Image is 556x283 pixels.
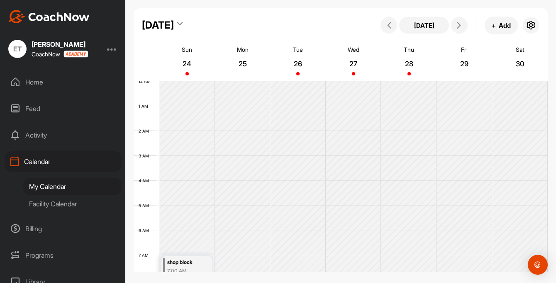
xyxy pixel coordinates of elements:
img: CoachNow acadmey [63,51,88,58]
div: Activity [5,125,122,145]
div: 2 AM [134,128,157,133]
a: August 25, 2025 [215,43,271,81]
p: 24 [180,60,195,68]
a: August 30, 2025 [492,43,548,81]
div: 7:00 AM [167,267,205,275]
p: 28 [402,60,417,68]
p: 27 [346,60,361,68]
p: Wed [348,46,359,53]
div: Billing [5,218,122,239]
div: 12 AM [134,79,159,84]
a: August 28, 2025 [381,43,437,81]
div: Home [5,72,122,92]
p: Sun [182,46,192,53]
div: Programs [5,245,122,266]
p: Tue [293,46,303,53]
p: Thu [404,46,414,53]
p: 30 [512,60,527,68]
div: My Calendar [23,178,122,195]
p: 26 [290,60,305,68]
div: Calendar [5,151,122,172]
p: Sat [516,46,524,53]
div: 5 AM [134,203,157,208]
a: August 29, 2025 [437,43,493,81]
div: ET [8,40,27,58]
div: CoachNow [32,51,88,58]
span: + [492,21,496,30]
p: Fri [461,46,468,53]
button: +Add [485,17,518,34]
button: [DATE] [399,17,449,34]
p: 29 [457,60,472,68]
div: 4 AM [134,178,157,183]
a: August 27, 2025 [326,43,381,81]
div: [PERSON_NAME] [32,41,88,48]
div: shop block [167,258,205,267]
div: 7 AM [134,253,157,258]
div: [DATE] [142,18,174,33]
p: Mon [237,46,249,53]
img: CoachNow [8,10,90,23]
a: August 26, 2025 [270,43,326,81]
div: 1 AM [134,104,156,109]
div: 3 AM [134,153,157,158]
div: 6 AM [134,228,157,233]
a: August 24, 2025 [159,43,215,81]
p: 25 [235,60,250,68]
div: Facility Calendar [23,195,122,213]
div: Open Intercom Messenger [528,255,548,275]
div: Feed [5,98,122,119]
